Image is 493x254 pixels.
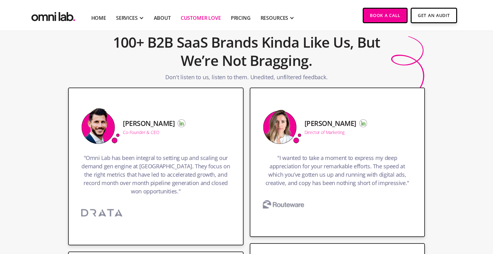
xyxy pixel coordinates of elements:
a: Customer Love [181,14,221,22]
div: Director of Marketing [305,130,345,135]
p: Don't listen to us, listen to them. Unedited, unfiltered feedback. [165,73,327,84]
h5: [PERSON_NAME] [123,119,175,127]
a: Pricing [231,14,251,22]
a: Home [91,14,106,22]
h2: 100+ B2B SaaS Brands Kinda Like Us, But We’re Not Bragging. [99,30,394,73]
a: Get An Audit [411,8,457,23]
div: RESOURCES [261,14,288,22]
h5: [PERSON_NAME] [305,119,356,127]
a: home [30,8,76,23]
div: SERVICES [116,14,138,22]
h3: "I wanted to take a moment to express my deep appreciation for your remarkable efforts. The speed... [263,154,412,190]
iframe: Chat Widget [382,182,493,254]
h3: "Omni Lab has been integral to setting up and scaling our demand gen engine at [GEOGRAPHIC_DATA].... [81,154,231,199]
a: Book a Call [363,8,408,23]
div: Co-Founder & CEO [123,130,159,135]
img: Omni Lab: B2B SaaS Demand Generation Agency [30,8,76,23]
a: About [154,14,171,22]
